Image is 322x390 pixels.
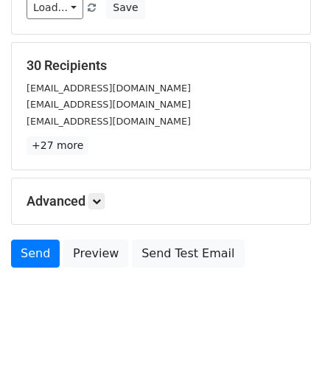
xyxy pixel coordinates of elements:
h5: 30 Recipients [27,58,295,74]
small: [EMAIL_ADDRESS][DOMAIN_NAME] [27,116,191,127]
a: Preview [63,240,128,268]
a: Send [11,240,60,268]
iframe: Chat Widget [248,319,322,390]
a: +27 more [27,136,88,155]
small: [EMAIL_ADDRESS][DOMAIN_NAME] [27,83,191,94]
small: [EMAIL_ADDRESS][DOMAIN_NAME] [27,99,191,110]
h5: Advanced [27,193,295,209]
a: Send Test Email [132,240,244,268]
